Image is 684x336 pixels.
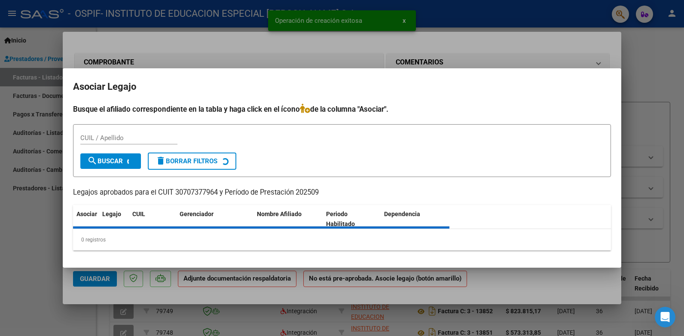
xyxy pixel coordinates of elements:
[326,211,355,227] span: Periodo Habilitado
[384,211,420,217] span: Dependencia
[102,211,121,217] span: Legajo
[655,307,675,327] iframe: Intercom live chat
[132,211,145,217] span: CUIL
[180,211,214,217] span: Gerenciador
[73,104,611,115] h4: Busque el afiliado correspondiente en la tabla y haga click en el ícono de la columna "Asociar".
[156,156,166,166] mat-icon: delete
[176,205,253,233] datatable-header-cell: Gerenciador
[99,205,129,233] datatable-header-cell: Legajo
[73,205,99,233] datatable-header-cell: Asociar
[148,153,236,170] button: Borrar Filtros
[87,156,98,166] mat-icon: search
[73,79,611,95] h2: Asociar Legajo
[73,229,611,250] div: 0 registros
[87,157,123,165] span: Buscar
[73,187,611,198] p: Legajos aprobados para el CUIT 30707377964 y Período de Prestación 202509
[323,205,381,233] datatable-header-cell: Periodo Habilitado
[253,205,323,233] datatable-header-cell: Nombre Afiliado
[76,211,97,217] span: Asociar
[381,205,450,233] datatable-header-cell: Dependencia
[257,211,302,217] span: Nombre Afiliado
[129,205,176,233] datatable-header-cell: CUIL
[80,153,141,169] button: Buscar
[156,157,217,165] span: Borrar Filtros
